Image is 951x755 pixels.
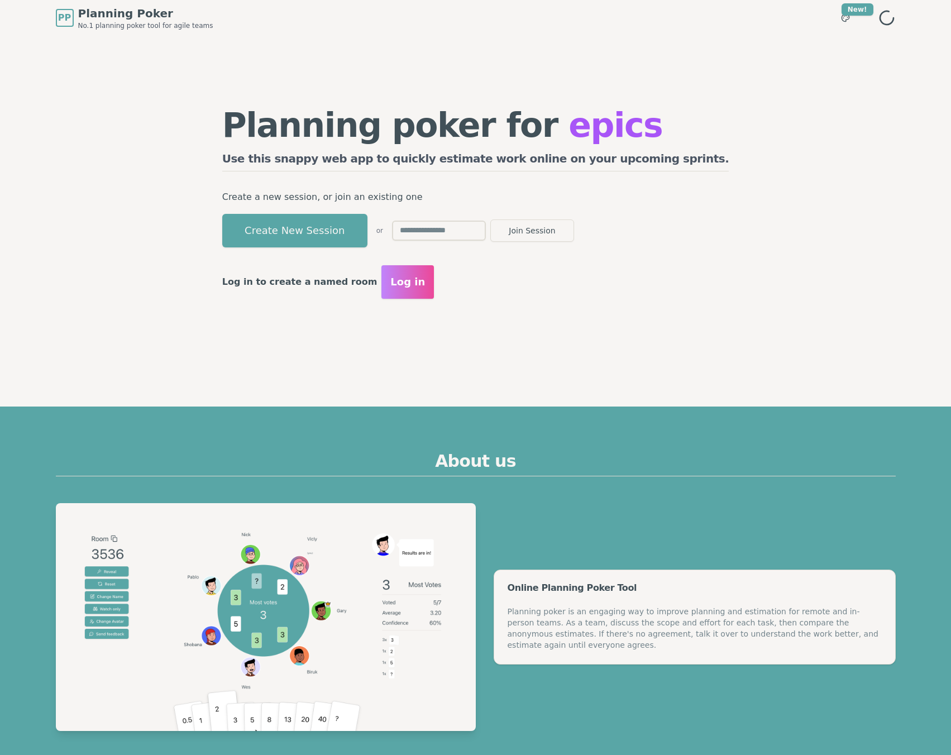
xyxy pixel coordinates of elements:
button: Create New Session [222,214,367,247]
div: Online Planning Poker Tool [508,584,882,592]
span: or [376,226,383,235]
h1: Planning poker for [222,108,729,142]
p: Create a new session, or join an existing one [222,189,729,205]
span: Log in [390,274,425,290]
p: Log in to create a named room [222,274,377,290]
img: Planning Poker example session [56,503,476,731]
span: No.1 planning poker tool for agile teams [78,21,213,30]
h2: Use this snappy web app to quickly estimate work online on your upcoming sprints. [222,151,729,171]
span: Planning Poker [78,6,213,21]
button: Log in [381,265,434,299]
a: PPPlanning PokerNo.1 planning poker tool for agile teams [56,6,213,30]
button: New! [835,8,856,28]
h2: About us [56,451,896,476]
div: Planning poker is an engaging way to improve planning and estimation for remote and in-person tea... [508,606,882,651]
button: Join Session [490,219,574,242]
div: New! [842,3,873,16]
span: epics [568,106,662,145]
span: PP [58,11,71,25]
